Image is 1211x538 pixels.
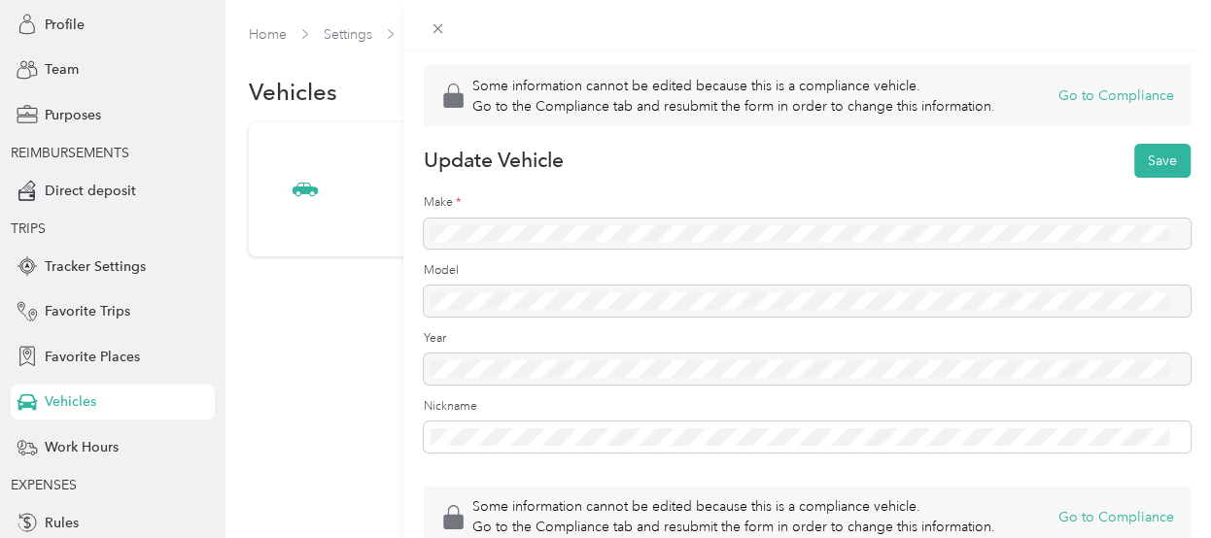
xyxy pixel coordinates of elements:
[472,76,995,96] div: Some information cannot be edited because this is a compliance vehicle.
[424,398,1191,416] label: Nickname
[472,496,995,517] div: Some information cannot be edited because this is a compliance vehicle.
[424,330,1191,348] label: Year
[424,262,1191,280] label: Model
[1102,429,1211,538] iframe: Everlance-gr Chat Button Frame
[1058,507,1174,527] button: Go to Compliance
[1058,85,1174,106] button: Go to Compliance
[472,517,995,537] div: Go to the Compliance tab and resubmit the form in order to change this information.
[1134,144,1191,178] button: Save
[424,147,564,174] p: Update Vehicle
[424,194,1191,212] label: Make
[472,96,995,117] div: Go to the Compliance tab and resubmit the form in order to change this information.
